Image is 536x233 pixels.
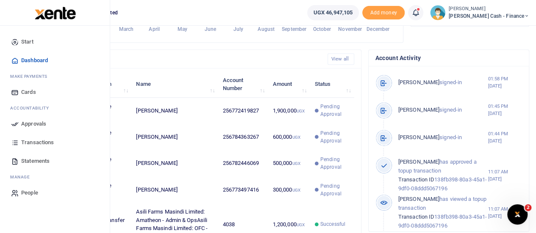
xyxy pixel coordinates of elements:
[297,109,305,113] small: UGX
[292,161,300,166] small: UGX
[362,6,405,20] li: Toup your wallet
[7,184,103,202] a: People
[313,26,332,32] tspan: October
[218,177,268,203] td: 256773497416
[292,135,300,140] small: UGX
[268,124,310,150] td: 600,000
[398,134,439,140] span: [PERSON_NAME]
[21,88,36,96] span: Cards
[268,98,310,124] td: 1,900,000
[218,71,268,97] th: Account Number: activate to sort column ascending
[119,26,134,32] tspan: March
[21,138,54,147] span: Transactions
[21,120,46,128] span: Approvals
[488,168,522,183] small: 11:07 AM [DATE]
[14,73,47,79] span: ake Payments
[268,71,310,97] th: Amount: activate to sort column ascending
[320,156,350,171] span: Pending Approval
[131,177,218,203] td: [PERSON_NAME]
[21,189,38,197] span: People
[488,206,522,220] small: 11:07 AM [DATE]
[525,204,531,211] span: 2
[398,133,488,142] p: signed-in
[7,133,103,152] a: Transactions
[131,71,218,97] th: Name: activate to sort column ascending
[314,8,353,17] span: UGX 46,947,105
[7,33,103,51] a: Start
[218,98,268,124] td: 256772419827
[7,170,103,184] li: M
[398,78,488,87] p: signed-in
[131,150,218,176] td: [PERSON_NAME]
[398,159,439,165] span: [PERSON_NAME]
[7,101,103,115] li: Ac
[398,196,439,202] span: [PERSON_NAME]
[35,7,76,19] img: logo-large
[177,26,187,32] tspan: May
[398,79,439,85] span: [PERSON_NAME]
[14,174,30,180] span: anage
[320,129,350,145] span: Pending Approval
[21,56,48,65] span: Dashboard
[204,26,216,32] tspan: June
[292,188,300,192] small: UGX
[258,26,275,32] tspan: August
[149,26,160,32] tspan: April
[398,107,439,113] span: [PERSON_NAME]
[34,9,76,16] a: logo-small logo-large logo-large
[310,71,354,97] th: Status: activate to sort column ascending
[320,103,350,118] span: Pending Approval
[375,53,522,63] h4: Account Activity
[268,150,310,176] td: 500,000
[398,106,488,115] p: signed-in
[449,5,529,13] small: [PERSON_NAME]
[304,5,362,20] li: Wallet ballance
[7,51,103,70] a: Dashboard
[218,124,268,150] td: 256784363267
[398,158,488,193] p: has approved a topup transaction 138fb398-80a3-45a1-9df0-08ddd5067196
[488,75,522,90] small: 01:58 PM [DATE]
[328,53,354,65] a: View all
[320,182,350,197] span: Pending Approval
[449,12,529,20] span: [PERSON_NAME] Cash - Finance
[268,177,310,203] td: 300,000
[507,204,528,225] iframe: Intercom live chat
[338,26,362,32] tspan: November
[430,5,529,20] a: profile-user [PERSON_NAME] [PERSON_NAME] Cash - Finance
[362,9,405,15] a: Add money
[7,115,103,133] a: Approvals
[39,55,321,64] h4: Recent Transactions
[488,130,522,145] small: 01:44 PM [DATE]
[131,124,218,150] td: [PERSON_NAME]
[218,150,268,176] td: 256782446069
[131,98,218,124] td: [PERSON_NAME]
[398,195,488,230] p: has viewed a topup transaction 138fb398-80a3-45a1-9df0-08ddd5067196
[21,157,50,165] span: Statements
[430,5,445,20] img: profile-user
[488,103,522,117] small: 01:45 PM [DATE]
[330,224,339,233] button: Close
[297,222,305,227] small: UGX
[362,6,405,20] span: Add money
[7,83,103,101] a: Cards
[21,38,33,46] span: Start
[7,152,103,170] a: Statements
[398,214,434,220] span: Transaction ID
[398,176,434,183] span: Transaction ID
[307,5,359,20] a: UGX 46,947,105
[233,26,243,32] tspan: July
[367,26,390,32] tspan: December
[282,26,307,32] tspan: September
[7,70,103,83] li: M
[320,220,345,228] span: Successful
[17,105,49,111] span: countability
